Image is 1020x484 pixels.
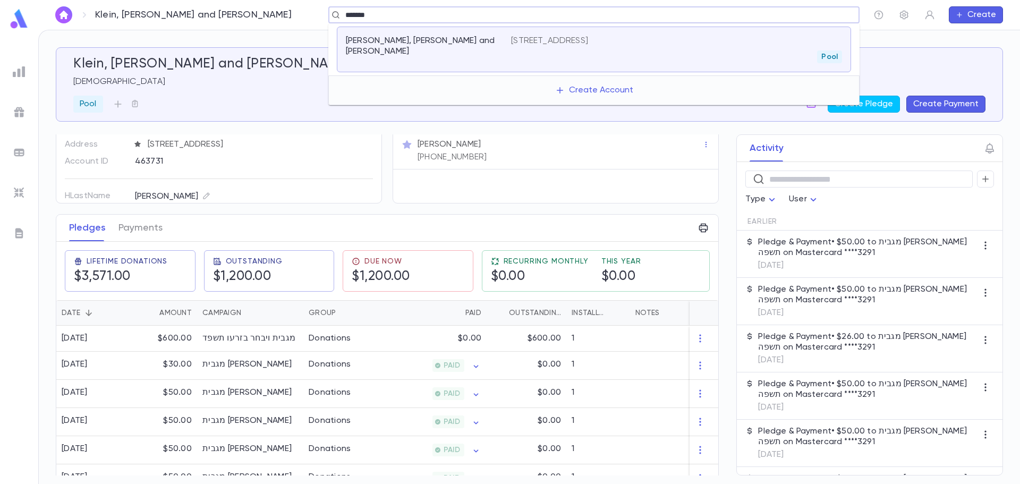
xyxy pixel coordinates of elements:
[789,189,820,210] div: User
[202,359,292,370] div: מגבית תפרוצו תשפג
[538,387,561,398] p: $0.00
[601,269,636,285] h5: $0.00
[241,304,258,321] button: Sort
[56,300,128,326] div: Date
[128,326,197,352] div: $600.00
[95,9,292,21] p: Klein, [PERSON_NAME] and [PERSON_NAME]
[62,472,88,482] div: [DATE]
[118,215,163,241] button: Payments
[309,415,351,426] div: Donations
[202,333,295,344] div: מגבית ויבחר בזרעו תשפד
[439,446,464,454] span: PAID
[750,135,784,162] button: Activity
[69,215,106,241] button: Pledges
[336,304,353,321] button: Sort
[758,237,977,258] p: Pledge & Payment • $50.00 to מגבית [PERSON_NAME] תשפה on Mastercard ****3291
[566,436,630,464] div: 1
[439,474,464,482] span: PAID
[309,359,351,370] div: Donations
[128,300,197,326] div: Amount
[906,96,985,113] button: Create Payment
[487,300,566,326] div: Outstanding
[309,300,336,326] div: Group
[135,153,320,169] div: 463731
[538,415,561,426] p: $0.00
[547,80,642,100] button: Create Account
[142,304,159,321] button: Sort
[57,11,70,19] img: home_white.a664292cf8c1dea59945f0da9f25487c.svg
[509,300,561,326] div: Outstanding
[62,387,88,398] div: [DATE]
[80,304,97,321] button: Sort
[8,9,30,29] img: logo
[566,326,630,352] div: 1
[128,380,197,408] div: $50.00
[439,418,464,426] span: PAID
[758,379,977,400] p: Pledge & Payment • $50.00 to מגבית [PERSON_NAME] תשפה on Mastercard ****3291
[197,300,303,326] div: Campaign
[745,195,766,203] span: Type
[352,269,410,285] h5: $1,200.00
[758,308,977,318] p: [DATE]
[758,449,977,460] p: [DATE]
[758,426,977,447] p: Pledge & Payment • $50.00 to מגבית [PERSON_NAME] תשפה on Mastercard ****3291
[601,257,641,266] span: This Year
[128,352,197,380] div: $30.00
[949,6,1003,23] button: Create
[202,472,292,482] div: מגבית תפרוצו תשפג
[492,304,509,321] button: Sort
[458,333,481,344] p: $0.00
[13,146,25,159] img: batches_grey.339ca447c9d9533ef1741baa751efc33.svg
[80,99,97,109] p: Pool
[73,56,351,72] h5: Klein, [PERSON_NAME] and [PERSON_NAME]
[758,402,977,413] p: [DATE]
[226,257,283,266] span: Outstanding
[13,65,25,78] img: reports_grey.c525e4749d1bce6a11f5fe2a8de1b229.svg
[538,359,561,370] p: $0.00
[13,106,25,118] img: campaigns_grey.99e729a5f7ee94e3726e6486bddda8f1.svg
[758,260,977,271] p: [DATE]
[789,195,807,203] span: User
[202,300,241,326] div: Campaign
[758,284,977,305] p: Pledge & Payment • $50.00 to מגבית [PERSON_NAME] תשפה on Mastercard ****3291
[202,387,292,398] div: מגבית תפרוצו תשפג
[73,77,985,87] p: [DEMOGRAPHIC_DATA]
[817,53,842,61] span: Pool
[572,300,608,326] div: Installments
[566,408,630,436] div: 1
[465,300,481,326] div: Paid
[65,153,126,170] p: Account ID
[128,436,197,464] div: $50.00
[538,444,561,454] p: $0.00
[73,96,103,113] div: Pool
[128,408,197,436] div: $50.00
[135,190,210,203] div: [PERSON_NAME]
[62,300,80,326] div: Date
[346,36,498,57] p: [PERSON_NAME], [PERSON_NAME] and [PERSON_NAME]
[418,152,487,163] p: [PHONE_NUMBER]
[309,472,351,482] div: Donations
[87,257,167,266] span: Lifetime Donations
[538,472,561,482] p: $0.00
[439,389,464,398] span: PAID
[213,269,271,285] h5: $1,200.00
[566,380,630,408] div: 1
[74,269,131,285] h5: $3,571.00
[630,300,763,326] div: Notes
[758,355,977,366] p: [DATE]
[511,36,588,46] p: [STREET_ADDRESS]
[202,444,292,454] div: מגבית תפרוצו תשפג
[528,333,561,344] p: $600.00
[202,415,292,426] div: מגבית תפרוצו תשפג
[65,136,126,153] p: Address
[418,139,481,150] p: [PERSON_NAME]
[62,444,88,454] div: [DATE]
[608,304,625,321] button: Sort
[159,300,192,326] div: Amount
[747,217,777,226] span: Earlier
[62,359,88,370] div: [DATE]
[439,361,464,370] span: PAID
[448,304,465,321] button: Sort
[566,300,630,326] div: Installments
[303,300,383,326] div: Group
